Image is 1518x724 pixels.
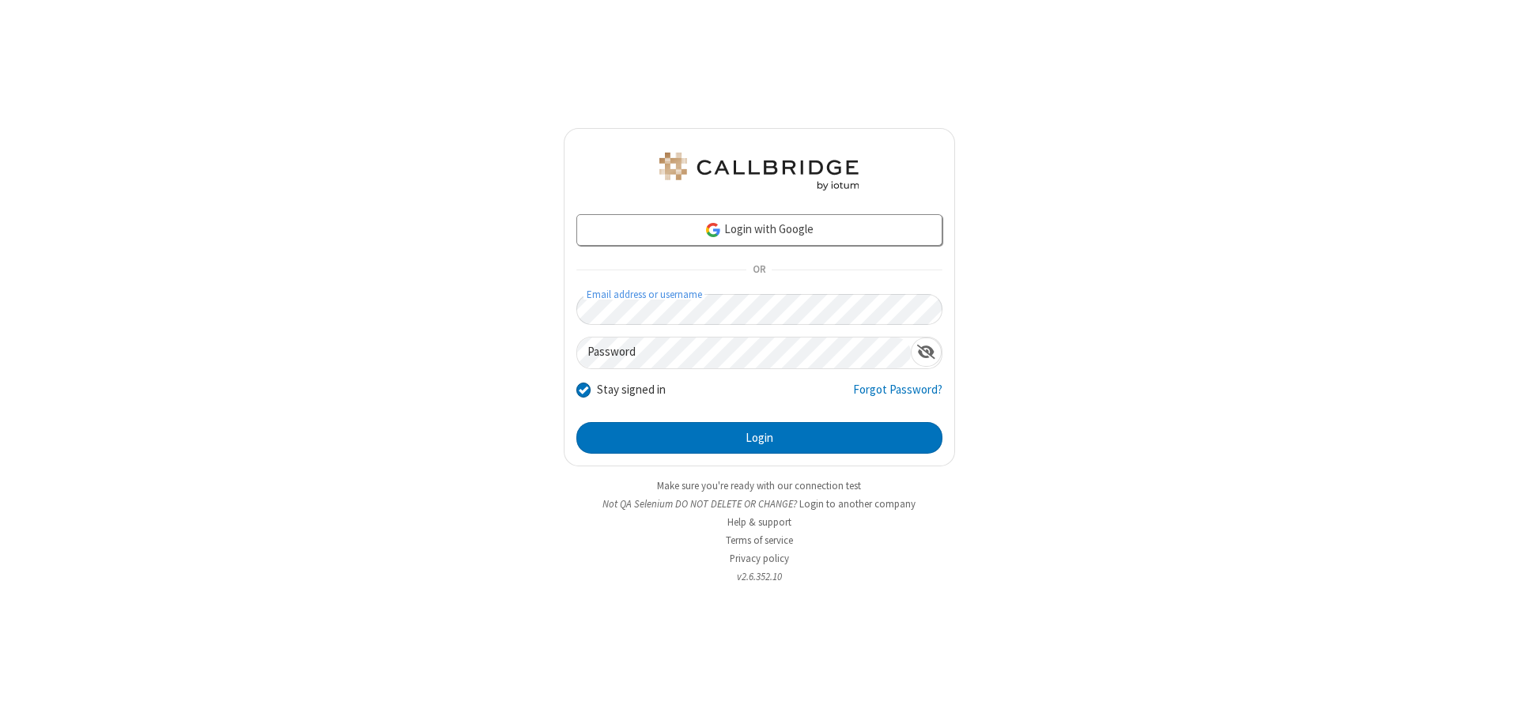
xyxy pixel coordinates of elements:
a: Login with Google [576,214,942,246]
a: Privacy policy [730,552,789,565]
img: QA Selenium DO NOT DELETE OR CHANGE [656,153,862,190]
label: Stay signed in [597,381,666,399]
a: Make sure you're ready with our connection test [657,479,861,492]
li: v2.6.352.10 [564,569,955,584]
button: Login [576,422,942,454]
span: OR [746,259,772,281]
a: Help & support [727,515,791,529]
iframe: Chat [1478,683,1506,713]
div: Show password [911,337,942,367]
a: Forgot Password? [853,381,942,411]
a: Terms of service [726,534,793,547]
input: Password [577,337,911,368]
input: Email address or username [576,294,942,325]
img: google-icon.png [704,221,722,239]
li: Not QA Selenium DO NOT DELETE OR CHANGE? [564,496,955,511]
button: Login to another company [799,496,916,511]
